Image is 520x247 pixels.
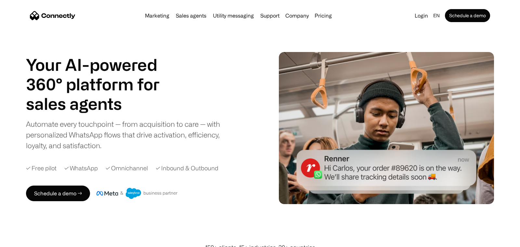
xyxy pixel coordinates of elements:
div: en [431,11,444,20]
div: carousel [26,94,175,113]
a: Utility messaging [210,13,256,18]
div: ✓ WhatsApp [64,164,98,173]
a: Support [258,13,282,18]
a: Login [412,11,431,20]
div: ✓ Inbound & Outbound [156,164,218,173]
a: Schedule a demo [445,9,490,22]
div: ✓ Omnichannel [106,164,148,173]
div: 1 of 4 [26,94,175,113]
ul: Language list [13,236,39,245]
h1: Your AI-powered 360° platform for [26,55,175,94]
div: en [433,11,440,20]
div: ✓ Free pilot [26,164,57,173]
a: home [30,11,75,20]
div: Company [283,11,311,20]
a: Schedule a demo → [26,186,90,201]
div: Automate every touchpoint — from acquisition to care — with personalized WhatsApp flows that driv... [26,119,231,151]
a: Sales agents [173,13,209,18]
a: Pricing [312,13,334,18]
div: Company [285,11,309,20]
h1: sales agents [26,94,175,113]
aside: Language selected: English [6,235,39,245]
a: Marketing [142,13,172,18]
img: Meta and Salesforce business partner badge. [97,188,178,199]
